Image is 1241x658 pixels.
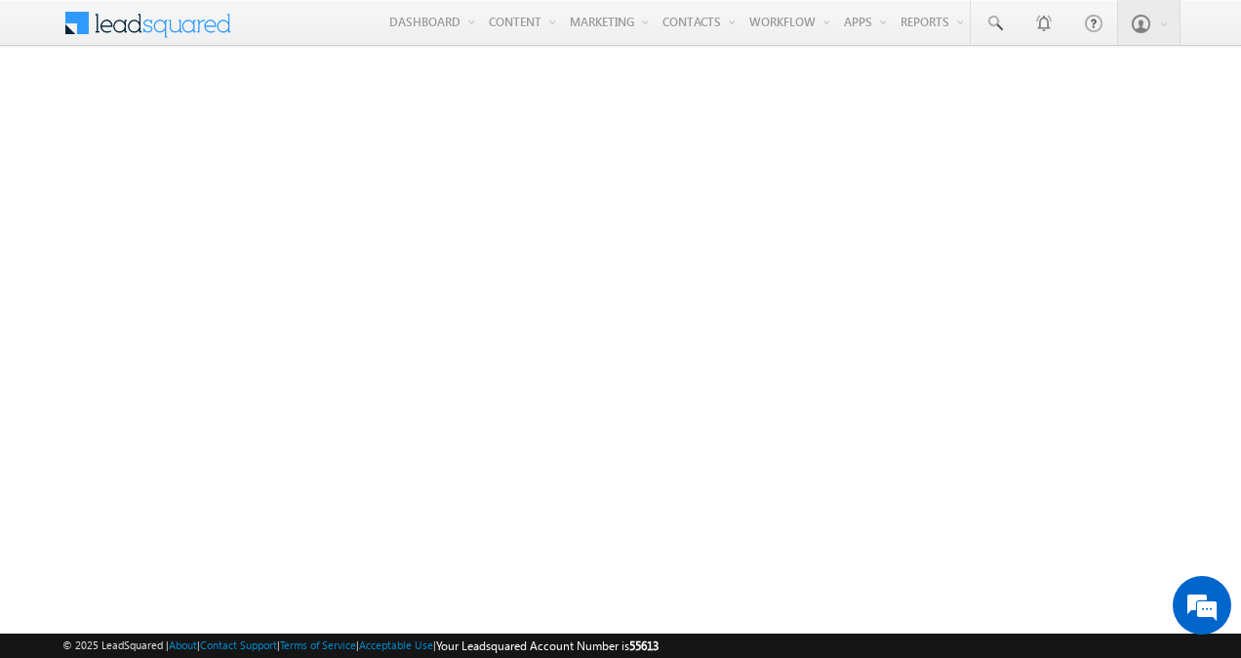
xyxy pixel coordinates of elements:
[280,638,356,651] a: Terms of Service
[359,638,433,651] a: Acceptable Use
[169,638,197,651] a: About
[629,638,659,653] span: 55613
[62,637,659,655] span: © 2025 LeadSquared | | | | |
[200,638,277,651] a: Contact Support
[436,638,659,653] span: Your Leadsquared Account Number is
